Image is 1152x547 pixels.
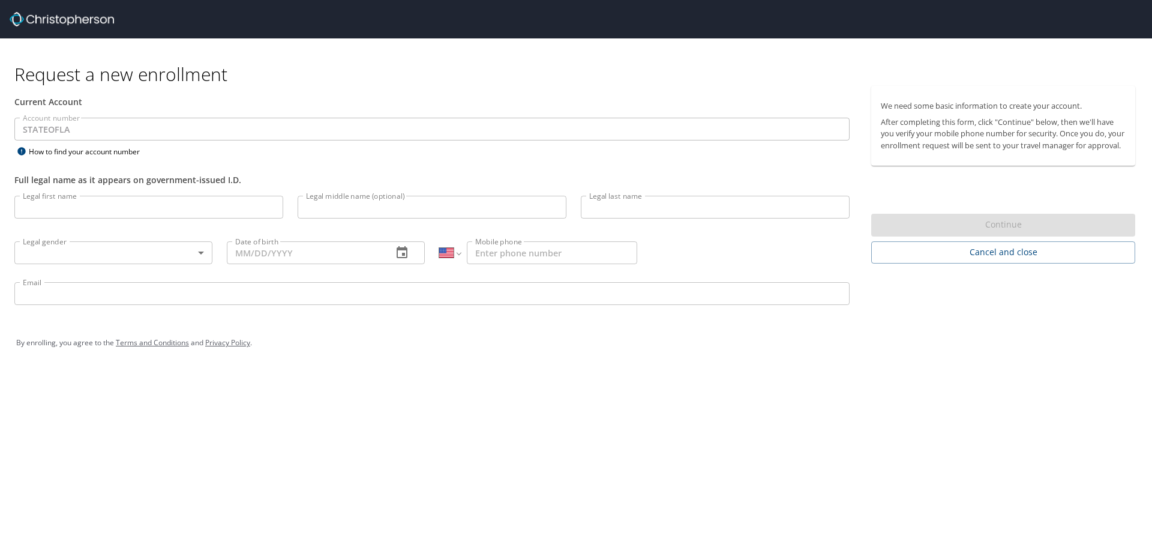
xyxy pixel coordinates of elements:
[14,62,1145,86] h1: Request a new enrollment
[116,337,189,348] a: Terms and Conditions
[14,241,212,264] div: ​
[14,174,850,186] div: Full legal name as it appears on government-issued I.D.
[881,100,1126,112] p: We need some basic information to create your account.
[871,241,1135,264] button: Cancel and close
[881,245,1126,260] span: Cancel and close
[467,241,637,264] input: Enter phone number
[10,12,114,26] img: cbt logo
[16,328,1136,358] div: By enrolling, you agree to the and .
[227,241,383,264] input: MM/DD/YYYY
[205,337,250,348] a: Privacy Policy
[14,144,164,159] div: How to find your account number
[881,116,1126,151] p: After completing this form, click "Continue" below, then we'll have you verify your mobile phone ...
[14,95,850,108] div: Current Account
